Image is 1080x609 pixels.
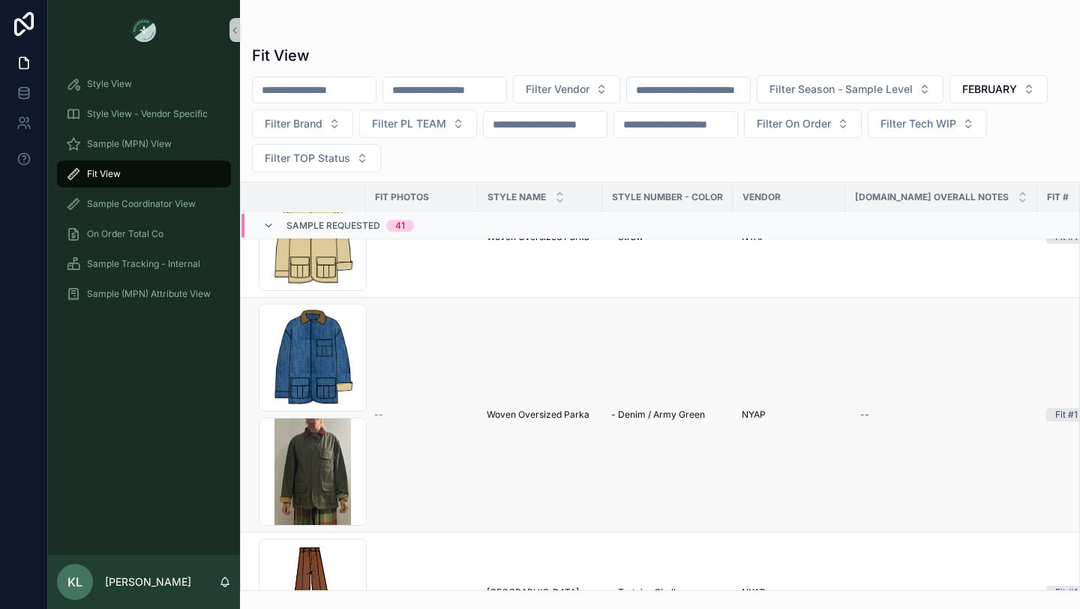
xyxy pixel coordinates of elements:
button: Select Button [359,109,477,138]
a: Fit View [57,160,231,187]
span: Fit View [87,168,121,180]
span: Filter TOP Status [265,151,350,166]
span: Sample (MPN) View [87,138,172,150]
a: Sample (MPN) View [57,130,231,157]
a: [GEOGRAPHIC_DATA] [487,586,593,598]
span: Fit # [1047,191,1069,203]
button: Select Button [949,75,1048,103]
h1: Fit View [252,45,310,66]
span: Sample Tracking - Internal [87,258,200,270]
div: scrollable content [48,60,240,327]
div: 41 [395,220,405,232]
span: Style View [87,78,132,90]
span: -- [374,409,383,421]
span: Style View - Vendor Specific [87,108,208,120]
span: Filter Vendor [526,82,589,97]
span: Vendor [742,191,781,203]
span: NYAP [742,586,766,598]
a: On Order Total Co [57,220,231,247]
a: -- [374,586,469,598]
a: - Denim / Army Green [611,409,724,421]
a: -- [374,409,469,421]
a: - Tortoise Shell [611,586,724,598]
span: -- [374,586,383,598]
div: -- [860,586,869,598]
span: Filter Season - Sample Level [769,82,913,97]
button: Select Button [757,75,943,103]
span: [GEOGRAPHIC_DATA] [487,586,579,598]
button: Select Button [252,109,353,138]
span: FEBRUARY [962,82,1017,97]
span: On Order Total Co [87,228,163,240]
a: Style View [57,70,231,97]
a: Sample (MPN) Attribute View [57,280,231,307]
a: -- [854,580,1028,604]
span: NYAP [742,409,766,421]
span: Sample Coordinator View [87,198,196,210]
a: Sample Tracking - Internal [57,250,231,277]
span: Style Number - Color [612,191,723,203]
span: Filter On Order [757,116,831,131]
span: - Tortoise Shell [611,586,676,598]
span: [DOMAIN_NAME] Overall Notes [855,191,1009,203]
p: [PERSON_NAME] [105,574,191,589]
span: - Denim / Army Green [611,409,705,421]
a: -- [854,403,1028,427]
span: Fit Photos [375,191,429,203]
span: Sample Requested [286,220,380,232]
span: STYLE NAME [487,191,546,203]
span: Sample (MPN) Attribute View [87,288,211,300]
img: App logo [132,18,156,42]
span: Filter Brand [265,116,322,131]
a: NYAP [742,586,836,598]
span: Filter PL TEAM [372,116,446,131]
span: Woven Oversized Parka [487,409,589,421]
button: Select Button [513,75,620,103]
span: Filter Tech WIP [880,116,956,131]
button: Select Button [868,109,987,138]
span: KL [67,573,82,591]
a: NYAP [742,409,836,421]
button: Select Button [252,144,381,172]
button: Select Button [744,109,862,138]
div: -- [860,409,869,421]
a: Woven Oversized Parka [487,409,593,421]
a: Sample Coordinator View [57,190,231,217]
a: Style View - Vendor Specific [57,100,231,127]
